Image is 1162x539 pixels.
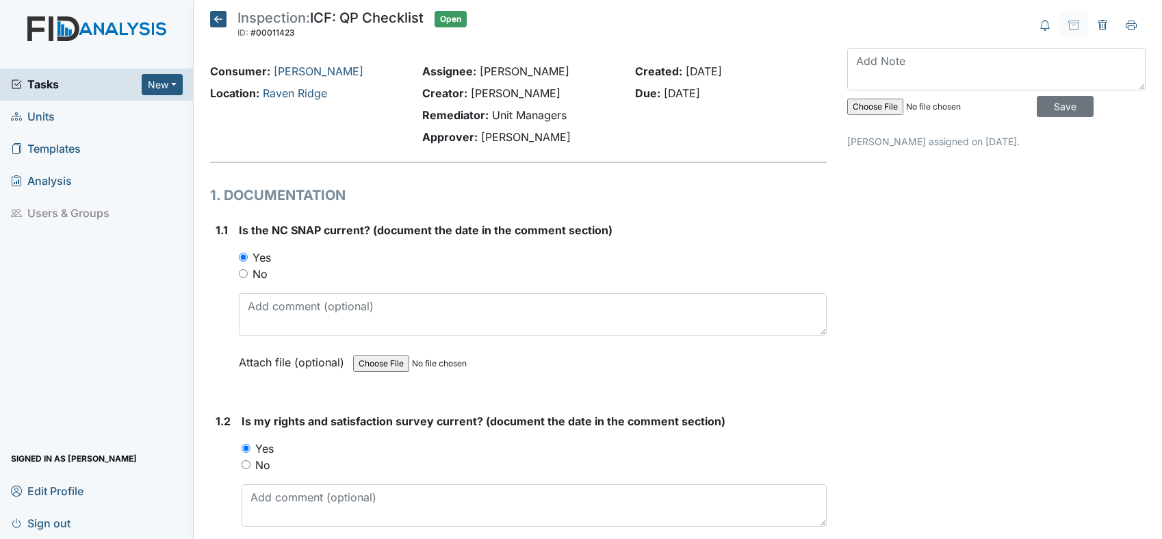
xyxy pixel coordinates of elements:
[216,413,231,429] label: 1.2
[237,11,424,41] div: ICF: QP Checklist
[11,138,81,160] span: Templates
[635,64,682,78] strong: Created:
[239,269,248,278] input: No
[435,11,467,27] span: Open
[686,64,722,78] span: [DATE]
[142,74,183,95] button: New
[422,108,489,122] strong: Remediator:
[11,106,55,127] span: Units
[11,448,137,469] span: Signed in as [PERSON_NAME]
[239,223,612,237] span: Is the NC SNAP current? (document the date in the comment section)
[664,86,700,100] span: [DATE]
[274,64,363,78] a: [PERSON_NAME]
[263,86,327,100] a: Raven Ridge
[253,249,271,266] label: Yes
[216,222,228,238] label: 1.1
[422,86,467,100] strong: Creator:
[1037,96,1094,117] input: Save
[11,76,142,92] a: Tasks
[422,130,478,144] strong: Approver:
[11,512,70,534] span: Sign out
[242,414,725,428] span: Is my rights and satisfaction survey current? (document the date in the comment section)
[492,108,567,122] span: Unit Managers
[250,27,295,38] span: #00011423
[210,185,827,205] h1: 1. DOCUMENTATION
[255,457,270,473] label: No
[11,171,72,192] span: Analysis
[422,64,476,78] strong: Assignee:
[210,64,270,78] strong: Consumer:
[239,253,248,262] input: Yes
[237,27,248,38] span: ID:
[242,460,250,469] input: No
[481,130,571,144] span: [PERSON_NAME]
[242,444,250,453] input: Yes
[255,440,274,457] label: Yes
[237,10,310,26] span: Inspection:
[635,86,660,100] strong: Due:
[471,86,560,100] span: [PERSON_NAME]
[210,86,259,100] strong: Location:
[253,266,268,282] label: No
[239,347,350,371] label: Attach file (optional)
[480,64,569,78] span: [PERSON_NAME]
[847,134,1146,149] p: [PERSON_NAME] assigned on [DATE].
[11,480,83,501] span: Edit Profile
